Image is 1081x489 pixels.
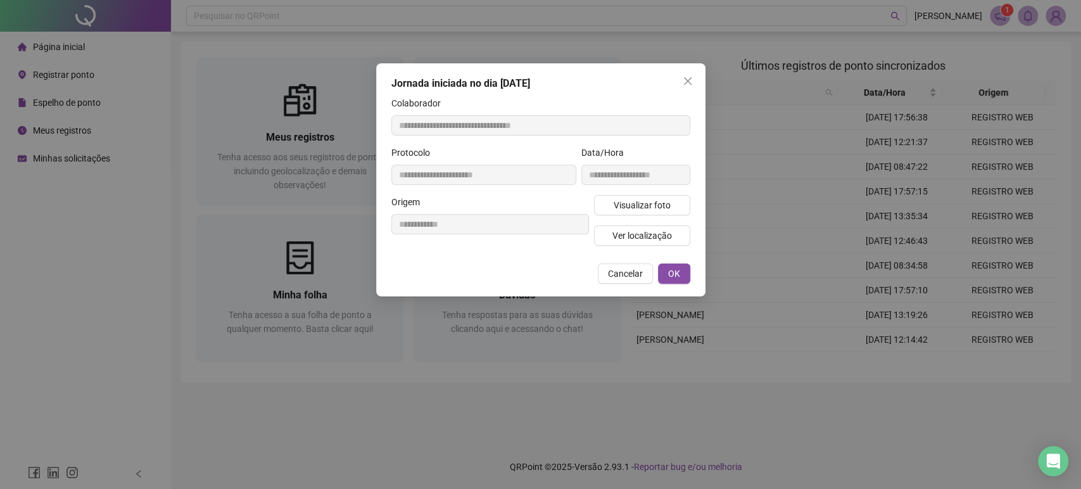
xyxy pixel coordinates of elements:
[1038,446,1068,476] div: Open Intercom Messenger
[391,146,438,160] label: Protocolo
[391,195,428,209] label: Origem
[668,267,680,281] span: OK
[608,267,643,281] span: Cancelar
[612,229,671,243] span: Ver localização
[391,96,449,110] label: Colaborador
[598,264,653,284] button: Cancelar
[613,198,670,212] span: Visualizar foto
[678,71,698,91] button: Close
[391,76,690,91] div: Jornada iniciada no dia [DATE]
[658,264,690,284] button: OK
[594,195,690,215] button: Visualizar foto
[581,146,632,160] label: Data/Hora
[594,225,690,246] button: Ver localização
[683,76,693,86] span: close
